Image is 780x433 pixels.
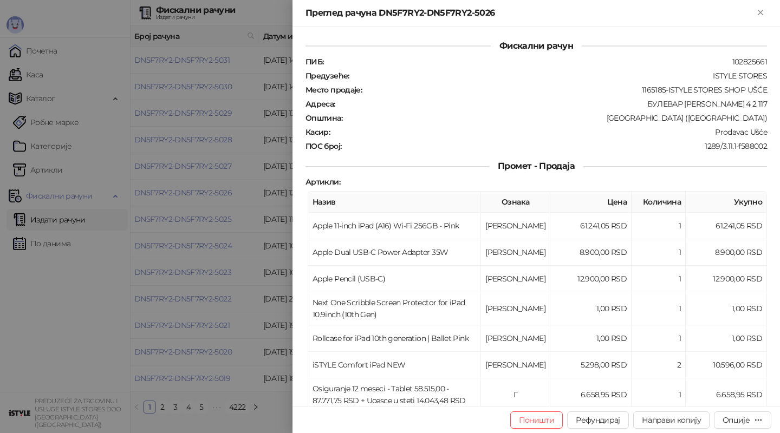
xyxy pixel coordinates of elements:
td: 6.658,95 RSD [686,378,767,411]
th: Назив [308,192,481,213]
td: 8.900,00 RSD [550,239,632,266]
td: Apple 11-inch iPad (A16) Wi-Fi 256GB - Pink [308,213,481,239]
td: Osiguranje 12 meseci - Tablet 58.515,00 - 87.771,75 RSD + Ucesce u steti 14.043,48 RSD [308,378,481,411]
td: Rollcase for iPad 10th generation | Ballet Pink [308,325,481,352]
strong: Адреса : [305,99,335,109]
th: Укупно [686,192,767,213]
td: 1 [632,266,686,292]
div: 102825661 [324,57,768,67]
td: [PERSON_NAME] [481,213,550,239]
div: Преглед рачуна DN5F7RY2-DN5F7RY2-5026 [305,6,754,19]
td: [PERSON_NAME] [481,325,550,352]
td: Apple Dual USB-C Power Adapter 35W [308,239,481,266]
th: Ознака [481,192,550,213]
strong: ПИБ : [305,57,323,67]
td: 1 [632,292,686,325]
td: [PERSON_NAME] [481,266,550,292]
td: 1 [632,239,686,266]
td: 10.596,00 RSD [686,352,767,378]
strong: ПОС број : [305,141,341,151]
td: 6.658,95 RSD [550,378,632,411]
span: Фискални рачун [491,41,582,51]
td: 1 [632,325,686,352]
td: 1 [632,378,686,411]
button: Поништи [510,411,563,429]
div: Опције [723,415,750,425]
strong: Предузеће : [305,71,349,81]
td: 2 [632,352,686,378]
strong: Општина : [305,113,342,123]
td: 1,00 RSD [550,325,632,352]
td: [PERSON_NAME] [481,239,550,266]
strong: Артикли : [305,177,340,187]
td: 1 [632,213,686,239]
td: 5.298,00 RSD [550,352,632,378]
div: ISTYLE STORES [350,71,768,81]
td: 1,00 RSD [686,292,767,325]
button: Опције [714,411,771,429]
button: Close [754,6,767,19]
button: Направи копију [633,411,710,429]
div: [GEOGRAPHIC_DATA] ([GEOGRAPHIC_DATA]) [343,113,768,123]
td: 12.900,00 RSD [550,266,632,292]
button: Рефундирај [567,411,629,429]
div: 1289/3.11.1-f588002 [342,141,768,151]
th: Цена [550,192,632,213]
td: 12.900,00 RSD [686,266,767,292]
td: 61.241,05 RSD [686,213,767,239]
div: БУЛЕВАР [PERSON_NAME] 4 2 117 [336,99,768,109]
div: Prodavac Ušće [331,127,768,137]
td: 8.900,00 RSD [686,239,767,266]
td: 1,00 RSD [550,292,632,325]
div: 1165185-ISTYLE STORES SHOP UŠĆE [363,85,768,95]
td: Apple Pencil (USB-C) [308,266,481,292]
th: Количина [632,192,686,213]
span: Промет - Продаја [489,161,583,171]
strong: Место продаје : [305,85,362,95]
strong: Касир : [305,127,330,137]
span: Направи копију [642,415,701,425]
td: 61.241,05 RSD [550,213,632,239]
td: Г [481,378,550,411]
td: 1,00 RSD [686,325,767,352]
td: [PERSON_NAME] [481,292,550,325]
td: [PERSON_NAME] [481,352,550,378]
td: Next One Scribble Screen Protector for iPad 10.9inch (10th Gen) [308,292,481,325]
td: iSTYLE Comfort iPad NEW [308,352,481,378]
